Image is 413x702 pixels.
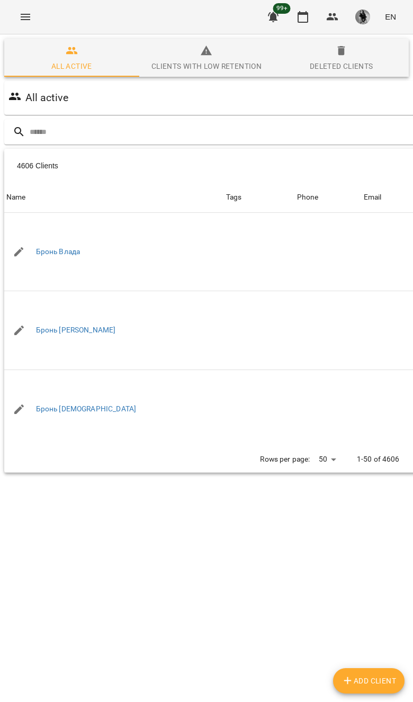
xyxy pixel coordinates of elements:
div: 50 [315,452,340,467]
a: Бронь Влада [36,247,80,257]
div: Sort [364,191,382,204]
span: EN [385,11,396,22]
span: 99+ [273,3,291,14]
div: Name [6,191,26,204]
div: Sort [297,191,319,204]
button: Menu [13,4,38,30]
div: Tags [226,191,293,204]
span: Name [6,191,222,204]
img: 016acb0d36b2d483611c8b6abff4f02e.jpg [355,10,370,24]
a: Бронь [DEMOGRAPHIC_DATA] [36,404,137,415]
div: All active [51,60,92,73]
div: Email [364,191,382,204]
a: Бронь [PERSON_NAME] [36,325,116,336]
p: 1-50 of 4606 [357,454,400,465]
div: 4606 Clients [17,156,247,175]
div: Phone [297,191,319,204]
div: Clients with low retention [151,60,262,73]
span: Phone [297,191,360,204]
p: Rows per page: [260,454,310,465]
button: EN [381,7,400,26]
div: Sort [6,191,26,204]
div: Deleted clients [310,60,373,73]
h6: All active [25,89,68,106]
